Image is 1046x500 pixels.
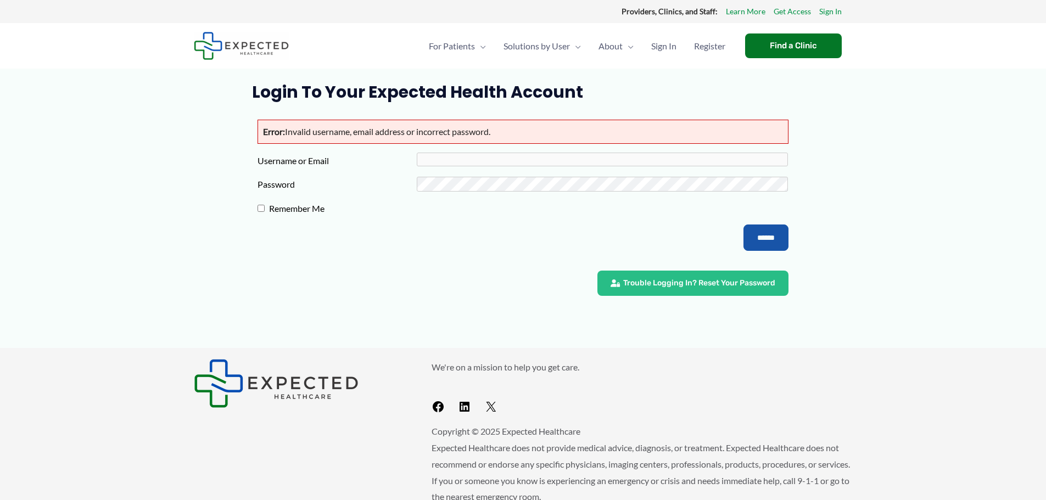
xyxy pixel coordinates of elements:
[694,27,725,65] span: Register
[495,27,590,65] a: Solutions by UserMenu Toggle
[420,27,495,65] a: For PatientsMenu Toggle
[429,27,475,65] span: For Patients
[623,279,775,287] span: Trouble Logging In? Reset Your Password
[265,200,424,217] label: Remember Me
[774,4,811,19] a: Get Access
[432,359,853,375] p: We're on a mission to help you get care.
[194,32,289,60] img: Expected Healthcare Logo - side, dark font, small
[258,120,788,144] p: Invalid username, email address or incorrect password.
[194,359,359,408] img: Expected Healthcare Logo - side, dark font, small
[819,4,842,19] a: Sign In
[432,359,853,418] aside: Footer Widget 2
[420,27,734,65] nav: Primary Site Navigation
[623,27,634,65] span: Menu Toggle
[651,27,676,65] span: Sign In
[252,82,794,102] h1: Login to Your Expected Health Account
[598,27,623,65] span: About
[504,27,570,65] span: Solutions by User
[258,176,417,193] label: Password
[597,271,788,296] a: Trouble Logging In? Reset Your Password
[622,7,718,16] strong: Providers, Clinics, and Staff:
[475,27,486,65] span: Menu Toggle
[258,153,417,169] label: Username or Email
[432,426,580,436] span: Copyright © 2025 Expected Healthcare
[590,27,642,65] a: AboutMenu Toggle
[194,359,404,408] aside: Footer Widget 1
[745,33,842,58] a: Find a Clinic
[570,27,581,65] span: Menu Toggle
[642,27,685,65] a: Sign In
[685,27,734,65] a: Register
[726,4,765,19] a: Learn More
[263,126,285,137] strong: Error:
